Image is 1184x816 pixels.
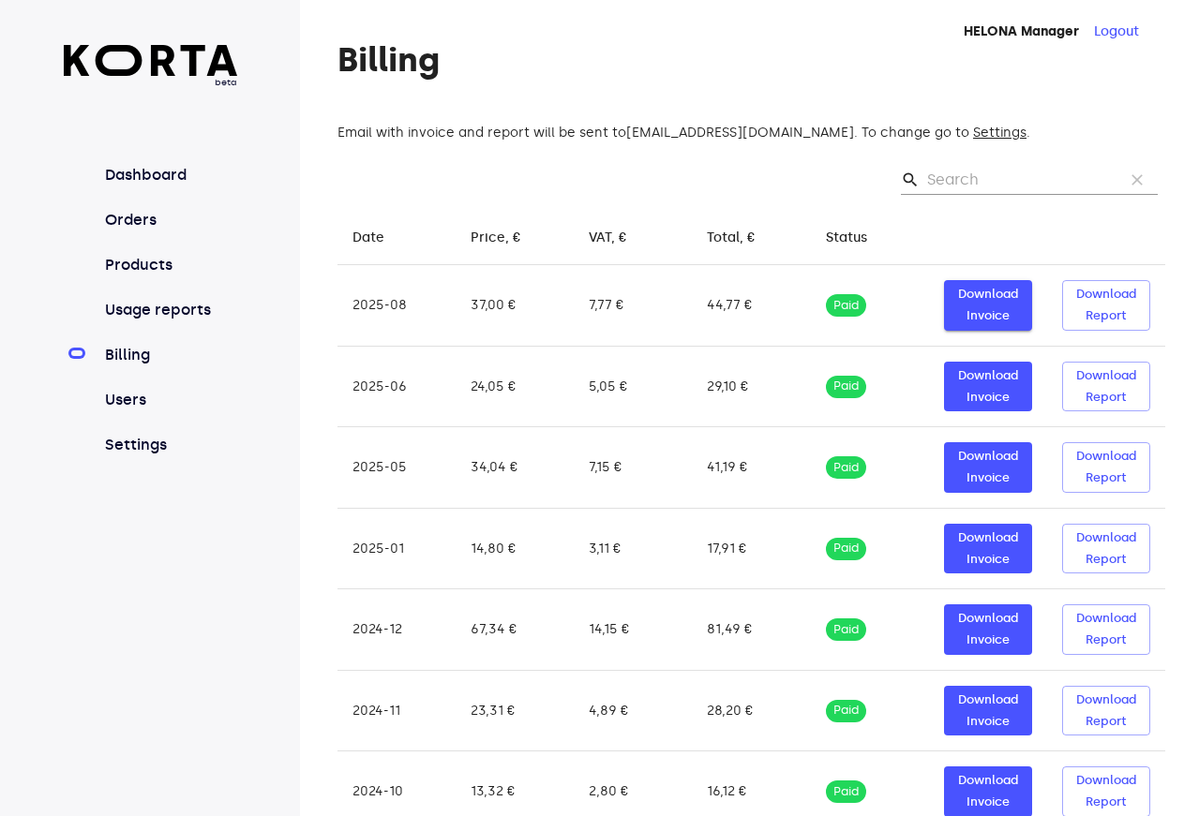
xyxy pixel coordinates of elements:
span: Paid [826,540,866,557]
a: Orders [101,209,237,231]
span: Download Invoice [953,446,1023,489]
a: Download Invoice [944,295,1032,311]
span: Paid [826,459,866,477]
input: Search [927,165,1109,195]
div: Status [826,227,867,249]
a: Download Report [1062,295,1150,311]
td: 17,91 € [692,508,810,589]
a: Settings [973,125,1027,141]
a: Download Report [1062,781,1150,797]
td: 14,15 € [574,589,692,671]
div: Price, € [471,227,521,249]
td: 34,04 € [456,427,574,509]
button: Download Report [1062,362,1150,412]
span: Download Report [1072,608,1141,651]
td: 7,15 € [574,427,692,509]
a: Download Invoice [944,781,1032,797]
td: 37,00 € [456,265,574,347]
button: Download Invoice [944,280,1032,331]
a: Download Report [1062,376,1150,392]
td: 2025-06 [337,346,456,427]
td: 2025-01 [337,508,456,589]
span: Download Report [1072,770,1141,813]
span: Paid [826,297,866,315]
span: Download Invoice [953,284,1023,327]
span: Download Invoice [953,690,1023,733]
button: Download Report [1062,280,1150,331]
a: beta [64,45,237,89]
button: Download Invoice [944,604,1032,655]
div: VAT, € [589,227,627,249]
button: Download Report [1062,524,1150,574]
span: Paid [826,378,866,395]
a: Billing [101,344,237,366]
td: 3,11 € [574,508,692,589]
span: Download Report [1072,446,1141,489]
button: Download Invoice [944,362,1032,412]
button: Logout [1094,22,1139,41]
span: Status [826,227,892,249]
span: Paid [826,621,866,639]
a: Download Report [1062,700,1150,716]
button: Download Report [1062,442,1150,493]
h1: Billing [337,41,1165,79]
td: 4,89 € [574,670,692,751]
span: Paid [826,702,866,720]
td: 23,31 € [456,670,574,751]
span: Total, € [707,227,780,249]
td: 2025-08 [337,265,456,347]
span: Paid [826,783,866,801]
span: Download Invoice [953,770,1023,813]
div: Email with invoice and report will be sent to [EMAIL_ADDRESS][DOMAIN_NAME] . To change go to . [337,124,1165,142]
span: Price, € [471,227,546,249]
span: Download Report [1072,527,1141,571]
span: Download Invoice [953,608,1023,651]
span: Search [901,171,920,189]
td: 29,10 € [692,346,810,427]
td: 67,34 € [456,589,574,671]
td: 44,77 € [692,265,810,347]
span: Download Report [1072,284,1141,327]
a: Download Report [1062,538,1150,554]
span: beta [64,76,237,89]
div: Date [352,227,384,249]
span: Download Invoice [953,527,1023,571]
button: Download Report [1062,686,1150,736]
a: Download Invoice [944,619,1032,635]
span: Download Report [1072,690,1141,733]
button: Download Report [1062,604,1150,655]
a: Products [101,254,237,276]
a: Download Report [1062,457,1150,473]
td: 24,05 € [456,346,574,427]
span: Download Invoice [953,365,1023,408]
strong: HELONA Manager [964,23,1079,39]
td: 5,05 € [574,346,692,427]
span: Download Report [1072,365,1141,408]
a: Settings [101,434,237,456]
a: Download Report [1062,619,1150,635]
td: 7,77 € [574,265,692,347]
td: 2024-11 [337,670,456,751]
a: Download Invoice [944,457,1032,473]
td: 2024-12 [337,589,456,671]
td: 14,80 € [456,508,574,589]
span: Date [352,227,409,249]
td: 2025-05 [337,427,456,509]
a: Download Invoice [944,376,1032,392]
button: Download Invoice [944,524,1032,574]
img: Korta [64,45,237,76]
span: VAT, € [589,227,652,249]
a: Dashboard [101,164,237,186]
div: Total, € [707,227,756,249]
td: 41,19 € [692,427,810,509]
button: Download Invoice [944,686,1032,736]
td: 81,49 € [692,589,810,671]
button: Download Invoice [944,442,1032,493]
td: 28,20 € [692,670,810,751]
a: Download Invoice [944,700,1032,716]
a: Usage reports [101,299,237,321]
a: Download Invoice [944,538,1032,554]
a: Users [101,389,237,411]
